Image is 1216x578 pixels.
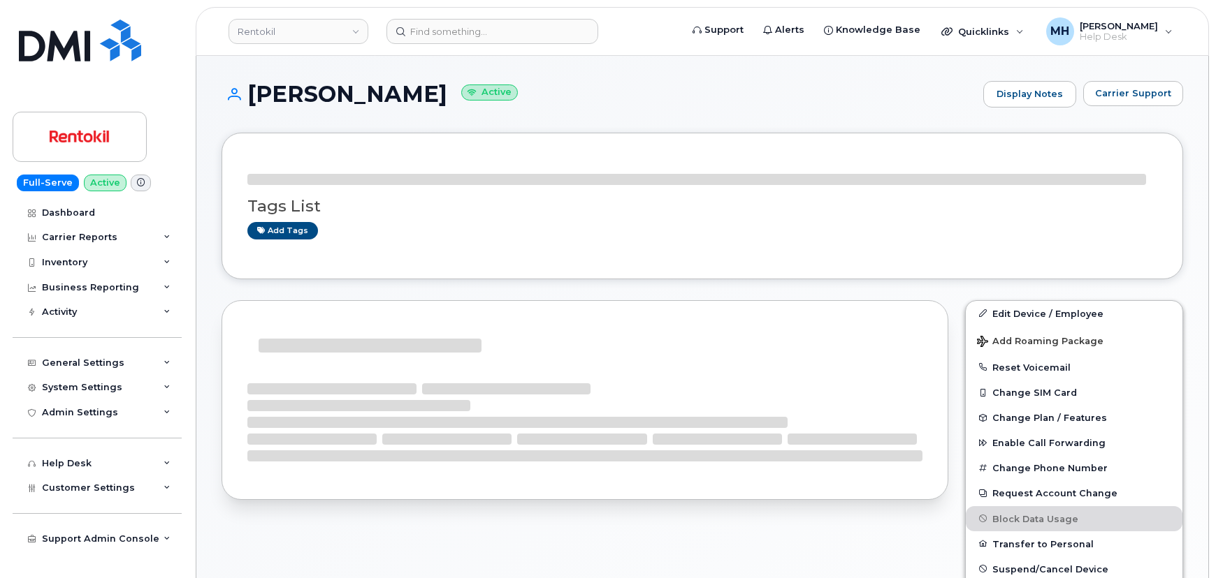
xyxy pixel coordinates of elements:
button: Change Phone Number [966,455,1182,480]
button: Change Plan / Features [966,405,1182,430]
a: Display Notes [983,81,1076,108]
button: Reset Voicemail [966,355,1182,380]
button: Block Data Usage [966,506,1182,531]
span: Add Roaming Package [977,336,1103,349]
h1: [PERSON_NAME] [222,82,976,106]
h3: Tags List [247,198,1157,215]
small: Active [461,84,518,101]
a: Add tags [247,222,318,239]
button: Transfer to Personal [966,531,1182,556]
span: Suspend/Cancel Device [992,563,1108,574]
button: Add Roaming Package [966,326,1182,355]
button: Enable Call Forwarding [966,430,1182,455]
button: Carrier Support [1083,81,1183,106]
button: Request Account Change [966,480,1182,505]
span: Enable Call Forwarding [992,438,1106,448]
span: Carrier Support [1095,87,1171,100]
a: Edit Device / Employee [966,301,1182,326]
button: Change SIM Card [966,380,1182,405]
span: Change Plan / Features [992,413,1107,423]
